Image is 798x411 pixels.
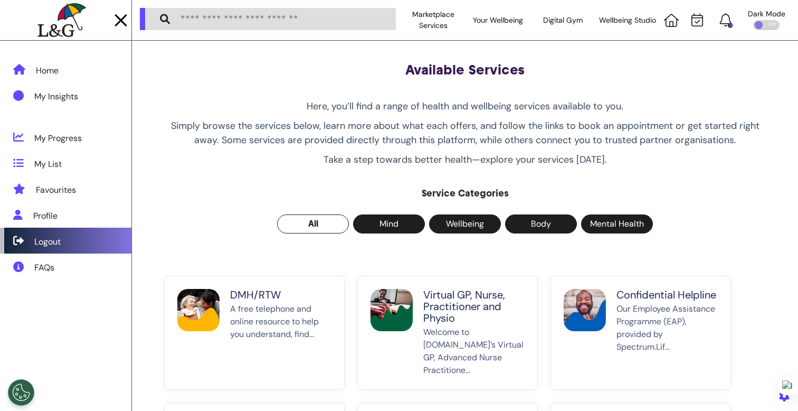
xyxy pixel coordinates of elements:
p: Simply browse the services below, learn more about what each offers, and follow the links to book... [164,119,766,147]
div: Logout [34,236,61,248]
div: Digital Gym [530,5,595,35]
p: Here, you’ll find a range of health and wellbeing services available to you. [164,99,766,114]
button: Mental Health [581,214,653,233]
button: Virtual GP, Nurse, Practitioner and PhysioVirtual GP, Nurse, Practitioner and PhysioWelcome to [D... [357,276,538,390]
p: Take a step towards better health—explore your services [DATE]. [164,153,766,167]
div: Your Wellbeing [466,5,531,35]
div: Dark Mode [748,10,785,17]
div: FAQs [34,261,54,274]
h2: Service Categories [164,188,766,200]
p: Virtual GP, Nurse, Practitioner and Physio [423,289,525,324]
img: DMH/RTW [177,289,220,331]
button: Mind [353,214,425,233]
div: My Insights [34,90,78,103]
p: Our Employee Assistance Programme (EAP), provided by Spectrum.Lif... [616,303,718,377]
button: All [277,214,349,233]
div: OFF [753,20,780,30]
button: Wellbeing [429,214,501,233]
div: Marketplace Services [401,5,466,35]
div: My List [34,158,62,171]
p: Confidential Helpline [616,289,718,301]
p: DMH/RTW [230,289,331,301]
h1: Available Services [164,62,766,78]
div: Favourites [36,184,76,197]
button: Confidential HelplineConfidential HelplineOur Employee Assistance Programme (EAP), provided by Sp... [550,276,731,390]
div: My Progress [34,132,82,145]
p: A free telephone and online resource to help you understand, find... [230,303,331,377]
img: Confidential Helpline [564,289,606,331]
img: company logo [37,3,85,38]
div: Wellbeing Studio [595,5,660,35]
button: Body [505,214,577,233]
button: Open Preferences [8,379,34,406]
img: Virtual GP, Nurse, Practitioner and Physio [370,289,413,331]
p: Welcome to [DOMAIN_NAME]’s Virtual GP, Advanced Nurse Practitione... [423,326,525,377]
button: DMH/RTWDMH/RTWA free telephone and online resource to help you understand, find... [164,276,345,390]
div: Home [36,64,59,77]
div: Profile [33,210,58,222]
